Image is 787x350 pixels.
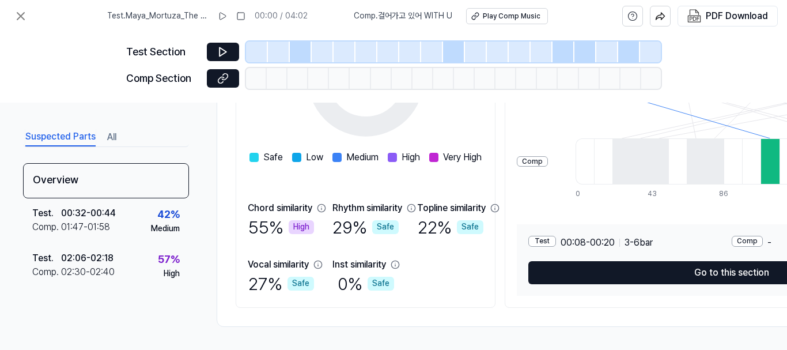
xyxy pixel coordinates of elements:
[372,220,399,234] div: Safe
[368,277,394,291] div: Safe
[32,251,61,265] div: Test .
[32,206,61,220] div: Test .
[483,12,540,21] div: Play Comp Music
[625,236,653,250] span: 3 - 6 bar
[157,206,180,223] div: 42 %
[61,265,115,279] div: 02:30 - 02:40
[32,265,61,279] div: Comp .
[61,251,113,265] div: 02:06 - 02:18
[61,206,116,220] div: 00:32 - 00:44
[25,128,96,146] button: Suspected Parts
[107,10,209,22] span: Test . Maya_Mortuza_The Song
[263,150,283,164] span: Safe
[687,9,701,23] img: PDF Download
[248,215,314,239] div: 55 %
[332,258,386,272] div: Inst similarity
[417,201,486,215] div: Topline similarity
[248,272,314,296] div: 27 %
[457,220,483,234] div: Safe
[466,8,548,24] button: Play Comp Music
[655,11,665,21] img: share
[158,251,180,268] div: 57 %
[306,150,323,164] span: Low
[248,258,309,272] div: Vocal similarity
[151,223,180,235] div: Medium
[248,201,312,215] div: Chord similarity
[561,236,615,250] span: 00:08 - 00:20
[685,6,770,26] button: PDF Download
[346,150,379,164] span: Medium
[61,220,110,234] div: 01:47 - 01:58
[126,70,200,87] div: Comp Section
[107,128,116,146] button: All
[126,44,200,61] div: Test Section
[338,272,394,296] div: 0 %
[443,150,482,164] span: Very High
[622,6,643,27] button: help
[255,10,308,22] div: 00:00 / 04:02
[732,236,763,247] div: Comp
[332,201,402,215] div: Rhythm similarity
[528,236,556,247] div: Test
[418,215,483,239] div: 22 %
[402,150,420,164] span: High
[719,189,737,199] div: 86
[164,268,180,280] div: High
[354,10,452,22] span: Comp . 걸어가고 있어 WITH U
[706,9,768,24] div: PDF Download
[648,189,666,199] div: 43
[627,10,638,22] svg: help
[23,163,189,198] div: Overview
[287,277,314,291] div: Safe
[576,189,594,199] div: 0
[289,220,314,234] div: High
[517,156,548,167] div: Comp
[32,220,61,234] div: Comp .
[332,215,399,239] div: 29 %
